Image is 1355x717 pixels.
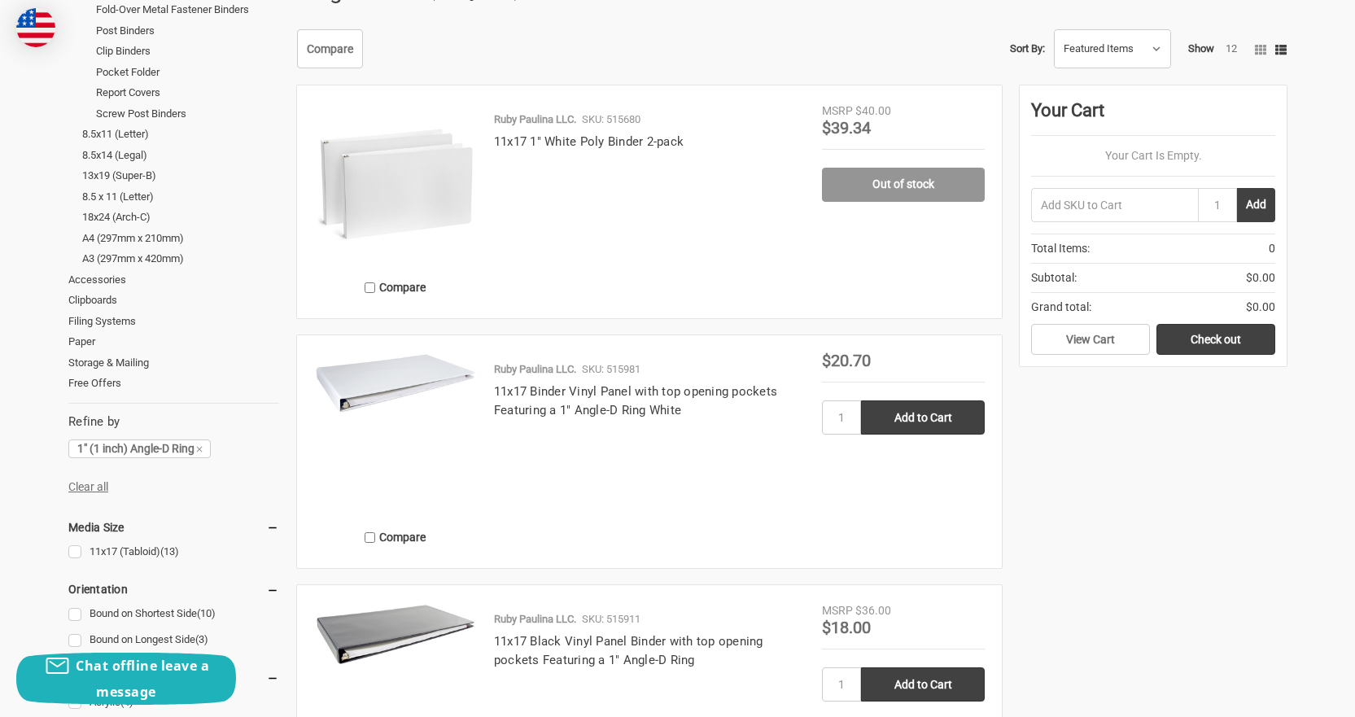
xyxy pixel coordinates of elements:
span: $0.00 [1246,269,1275,286]
h5: Media Size [68,518,279,537]
h5: Refine by [68,413,279,431]
input: Add SKU to Cart [1031,188,1198,222]
a: A3 (297mm x 420mm) [82,248,279,269]
p: Ruby Paulina LLC. [494,611,576,627]
img: 11x17 Binder Vinyl Panel with top opening pockets Featuring a 1" Angle-D Ring Black [314,602,477,667]
a: Post Binders [96,20,279,42]
input: Add to Cart [861,400,985,435]
a: Free Offers [68,373,279,394]
p: Your Cart Is Empty. [1031,147,1275,164]
label: Compare [314,524,477,551]
a: 1" (1 inch) Angle-D Ring [68,439,211,457]
p: Ruby Paulina LLC. [494,111,576,128]
h5: Orientation [68,579,279,599]
input: Compare [365,282,375,293]
a: 13x19 (Super-B) [82,165,279,186]
div: Your Cart [1031,97,1275,136]
a: Paper [68,331,279,352]
a: Out of stock [822,168,985,202]
a: Report Covers [96,82,279,103]
label: Sort By: [1010,37,1045,61]
a: Bound on Shortest Side [68,603,279,625]
a: 11x17 (Tabloid) [68,541,279,563]
img: 11x17 Binder Vinyl Panel with top opening pockets Featuring a 1" Angle-D Ring White [314,352,477,414]
span: $20.70 [822,351,871,370]
a: 11x17 Binder Vinyl Panel with top opening pockets Featuring a 1" Angle-D Ring White [314,352,477,515]
div: MSRP [822,103,853,120]
a: Bound on Longest Side [68,629,279,651]
a: Pocket Folder [96,62,279,83]
a: 8.5 x 11 (Letter) [82,186,279,208]
span: (3) [195,633,208,645]
button: Add [1237,188,1275,222]
a: 11x17 Black Vinyl Panel Binder with top opening pockets Featuring a 1" Angle-D Ring [494,634,763,667]
span: Grand total: [1031,299,1091,316]
input: Add to Cart [861,667,985,702]
span: Chat offline leave a message [76,657,209,701]
input: Compare [365,532,375,543]
span: (10) [197,607,216,619]
a: Storage & Mailing [68,352,279,374]
a: 11x17 Binder Vinyl Panel with top opening pockets Featuring a 1" Angle-D Ring White [494,384,777,418]
a: Check out [1156,324,1275,355]
span: 0 [1269,240,1275,257]
img: duty and tax information for United States [16,8,55,47]
span: (13) [160,545,179,557]
a: 12 [1226,42,1237,55]
button: Chat offline leave a message [16,653,236,705]
div: MSRP [822,602,853,619]
p: SKU: 515981 [582,361,640,378]
a: Compare [297,29,363,68]
p: SKU: 515680 [582,111,640,128]
a: 8.5x11 (Letter) [82,124,279,145]
a: Clipboards [68,290,279,311]
p: SKU: 515911 [582,611,640,627]
p: Ruby Paulina LLC. [494,361,576,378]
span: Show [1188,42,1214,55]
span: Total Items: [1031,240,1090,257]
a: 18x24 (Arch-C) [82,207,279,228]
a: A4 (297mm x 210mm) [82,228,279,249]
a: View Cart [1031,324,1150,355]
span: $36.00 [855,604,891,617]
a: Screw Post Binders [96,103,279,125]
a: Accessories [68,269,279,291]
a: Clear all [68,480,108,493]
a: 8.5x14 (Legal) [82,145,279,166]
span: $0.00 [1246,299,1275,316]
span: $39.34 [822,118,871,138]
a: 11x17 1" White Poly Binder 2-pack [494,134,684,149]
span: $18.00 [822,618,871,637]
span: Subtotal: [1031,269,1077,286]
label: Compare [314,274,477,301]
a: Filing Systems [68,311,279,332]
a: Clip Binders [96,41,279,62]
img: 11x17 1" White Poly Binder 2-pack [314,103,477,265]
span: $40.00 [855,104,891,117]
